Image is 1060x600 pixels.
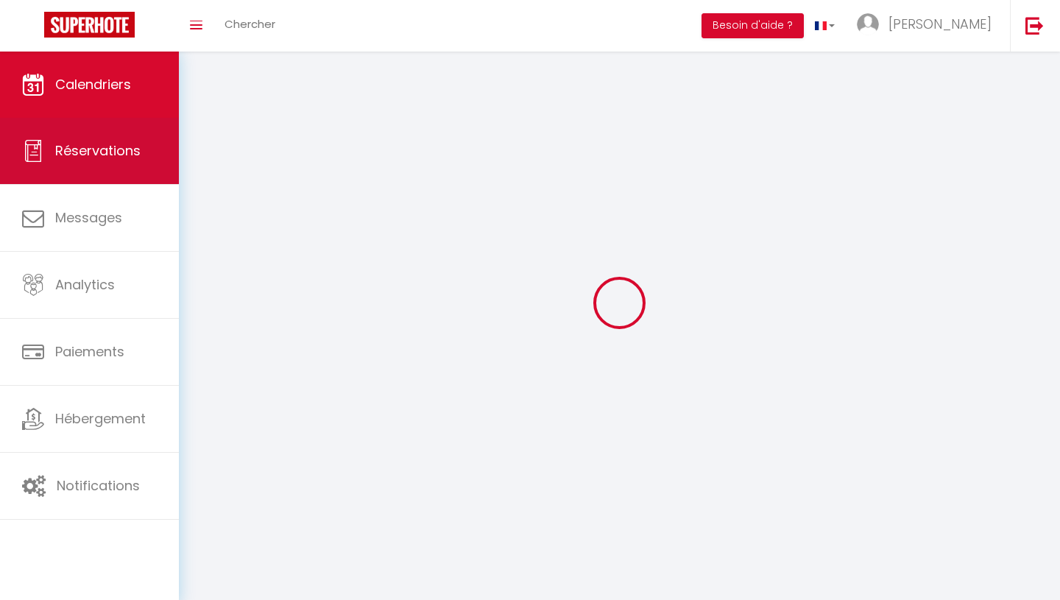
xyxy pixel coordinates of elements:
span: Analytics [55,275,115,294]
span: Messages [55,208,122,227]
span: Calendriers [55,75,131,93]
span: Chercher [225,16,275,32]
span: [PERSON_NAME] [888,15,992,33]
span: Hébergement [55,409,146,428]
span: Notifications [57,476,140,495]
button: Ouvrir le widget de chat LiveChat [12,6,56,50]
img: logout [1025,16,1044,35]
span: Paiements [55,342,124,361]
img: Super Booking [44,12,135,38]
span: Réservations [55,141,141,160]
button: Besoin d'aide ? [702,13,804,38]
img: ... [857,13,879,35]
